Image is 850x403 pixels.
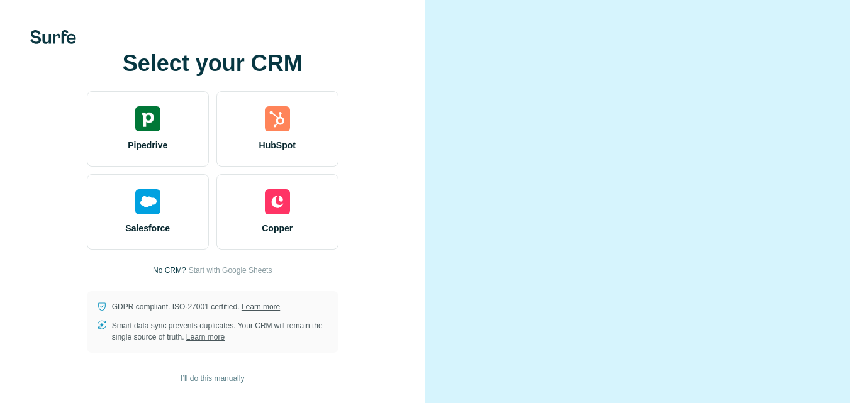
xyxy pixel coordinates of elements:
[128,139,167,152] span: Pipedrive
[189,265,272,276] button: Start with Google Sheets
[87,51,338,76] h1: Select your CRM
[242,302,280,311] a: Learn more
[262,222,293,235] span: Copper
[259,139,296,152] span: HubSpot
[265,106,290,131] img: hubspot's logo
[186,333,225,341] a: Learn more
[112,301,280,312] p: GDPR compliant. ISO-27001 certified.
[135,189,160,214] img: salesforce's logo
[265,189,290,214] img: copper's logo
[30,30,76,44] img: Surfe's logo
[181,373,244,384] span: I’ll do this manually
[172,369,253,388] button: I’ll do this manually
[135,106,160,131] img: pipedrive's logo
[153,265,186,276] p: No CRM?
[112,320,328,343] p: Smart data sync prevents duplicates. Your CRM will remain the single source of truth.
[125,222,170,235] span: Salesforce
